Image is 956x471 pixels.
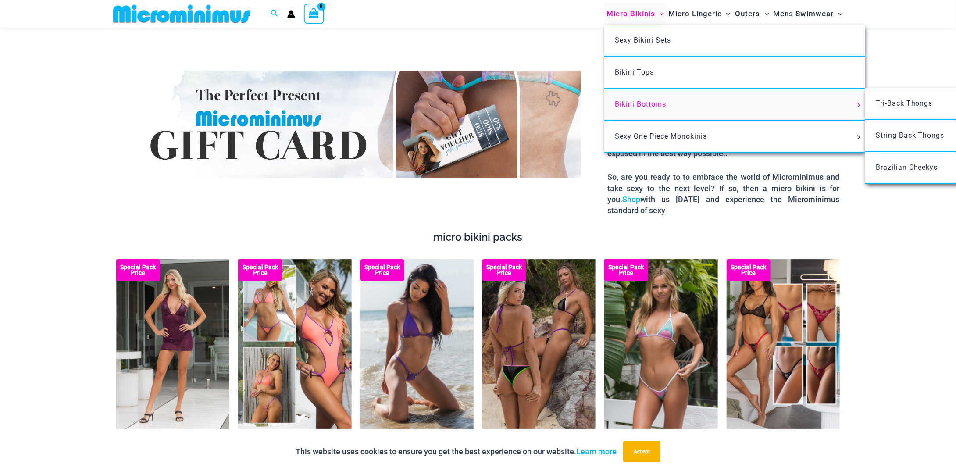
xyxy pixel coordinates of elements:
[615,68,654,76] span: Bikini Tops
[604,259,717,429] img: Escape Mode Candy 3151 Top 4151 Bottom 02
[296,445,617,458] p: This website uses cookies to ensure you get the best experience on our website.
[834,3,843,25] span: Menu Toggle
[876,131,945,139] span: String Back Thongs
[727,264,771,276] b: Special Pack Price
[116,231,840,244] h4: micro bikini packs
[304,4,324,24] a: View Shopping Cart, empty
[876,163,938,171] span: Brazilian Cheekys
[193,21,197,29] span: $
[576,447,617,456] a: Learn more
[606,3,655,25] span: Micro Bikinis
[177,23,191,29] span: From:
[854,103,864,107] span: Menu Toggle
[615,36,671,44] span: Sexy Bikini Sets
[482,264,526,276] b: Special Pack Price
[668,3,722,25] span: Micro Lingerie
[615,100,666,108] span: Bikini Bottoms
[482,259,596,429] img: Tri Top Pack
[760,3,769,25] span: Menu Toggle
[604,57,865,89] a: Bikini Tops
[727,259,840,429] a: Lovers Escape Pack Zoe Deep Red 689 Micro Thong 04Zoe Deep Red 689 Micro Thong 04
[116,259,229,429] img: Echo Berry 5671 Dress 682 Thong 02
[603,1,846,26] nav: Site Navigation
[360,264,404,276] b: Special Pack Price
[482,259,596,429] a: Tri Top Pack Bottoms BBottoms B
[116,264,160,276] b: Special Pack Price
[615,132,707,140] span: Sexy One Piece Monokinis
[360,259,474,429] img: Tight Rope Grape 319 Tri Top 4212 Micro Bottom 02
[238,259,351,429] img: Collection Pack (7)
[604,3,666,25] a: Micro BikinisMenu ToggleMenu Toggle
[271,8,278,19] a: Search icon link
[666,3,733,25] a: Micro LingerieMenu ToggleMenu Toggle
[623,441,660,462] button: Accept
[607,171,840,216] p: So, are you ready to to embrace the world of Microminimus and take sexy to the next level? If so,...
[622,195,640,204] a: Shop
[722,3,731,25] span: Menu Toggle
[655,3,664,25] span: Menu Toggle
[771,3,845,25] a: Mens SwimwearMenu ToggleMenu Toggle
[604,121,865,153] a: Sexy One Piece MonokinisMenu ToggleMenu Toggle
[360,259,474,429] a: Tight Rope Grape 319 Tri Top 4212 Micro Bottom 02 Tight Rope Grape 319 Tri Top 4212 Micro Bottom ...
[604,89,865,121] a: Bikini BottomsMenu ToggleMenu Toggle
[733,3,771,25] a: OutersMenu ToggleMenu Toggle
[774,3,834,25] span: Mens Swimwear
[238,259,351,429] a: Collection Pack (7) Collection Pack B (1)Collection Pack B (1)
[110,4,254,24] img: MM SHOP LOGO FLAT
[727,259,840,429] img: Lovers Escape Pack
[604,264,648,276] b: Special Pack Price
[129,71,581,178] img: Gift Card Banner 1680
[238,264,282,276] b: Special Pack Price
[876,99,933,107] span: Tri-Back Thongs
[604,25,865,57] a: Sexy Bikini Sets
[735,3,760,25] span: Outers
[116,259,229,429] a: Echo Berry 5671 Dress 682 Thong 02 Echo Berry 5671 Dress 682 Thong 05Echo Berry 5671 Dress 682 Th...
[854,135,864,139] span: Menu Toggle
[193,21,220,29] bdi: 49 USD
[604,259,717,429] a: Escape Mode Candy 3151 Top 4151 Bottom 02 Escape Mode Candy 3151 Top 4151 Bottom 04Escape Mode Ca...
[287,10,295,18] a: Account icon link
